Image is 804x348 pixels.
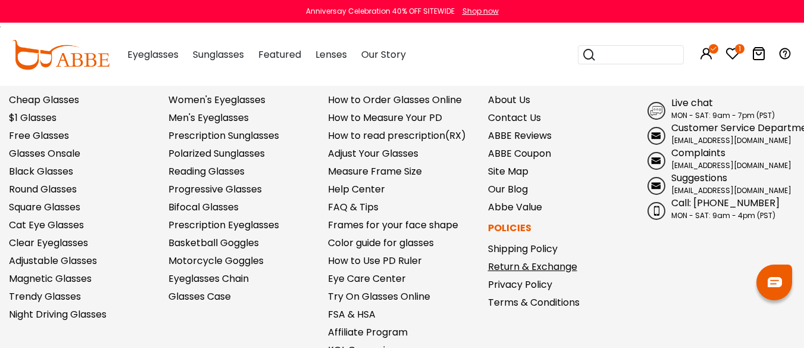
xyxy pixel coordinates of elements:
[328,164,422,178] a: Measure Frame Size
[462,6,499,17] div: Shop now
[168,164,245,178] a: Reading Glasses
[9,200,80,214] a: Square Glasses
[647,96,795,121] a: Live chat MON - SAT: 9am - 7pm (PST)
[9,93,79,107] a: Cheap Glasses
[647,171,795,196] a: Suggestions [EMAIL_ADDRESS][DOMAIN_NAME]
[9,254,97,268] a: Adjustable Glasses
[488,182,528,196] a: Our Blog
[328,325,408,339] a: Affiliate Program
[9,182,77,196] a: Round Glasses
[328,290,430,303] a: Try On Glasses Online
[328,272,406,285] a: Eye Care Center
[488,296,580,309] a: Terms & Conditions
[328,254,422,268] a: How to Use PD Ruler
[328,236,434,250] a: Color guide for glasses
[768,277,782,287] img: chat
[9,218,84,232] a: Cat Eye Glasses
[168,93,265,107] a: Women's Eyeglasses
[9,290,81,303] a: Trendy Glasses
[488,164,528,178] a: Site Map
[168,147,265,160] a: Polarized Sunglasses
[456,6,499,16] a: Shop now
[328,218,458,232] a: Frames for your face shape
[9,307,107,321] a: Night Driving Glasses
[9,236,88,250] a: Clear Eyeglasses
[9,111,57,125] a: $1 Glasses
[193,48,244,61] span: Sunglasses
[647,196,795,221] a: Call: [PHONE_NUMBER] MON - SAT: 9am - 4pm (PST)
[361,48,406,61] span: Our Story
[488,129,552,142] a: ABBE Reviews
[9,164,73,178] a: Black Glasses
[671,146,725,160] span: Complaints
[328,147,418,160] a: Adjust Your Glasses
[168,272,249,285] a: Eyeglasses Chain
[306,6,455,17] div: Anniversay Celebration 40% OFF SITEWIDE
[168,182,262,196] a: Progressive Glasses
[488,221,636,235] p: Policies
[9,129,69,142] a: Free Glasses
[647,121,795,146] a: Customer Service Department [EMAIL_ADDRESS][DOMAIN_NAME]
[725,49,740,63] a: 1
[671,210,775,220] span: MON - SAT: 9am - 4pm (PST)
[168,200,239,214] a: Bifocal Glasses
[671,110,775,120] span: MON - SAT: 9am - 7pm (PST)
[168,111,249,125] a: Men's Eyeglasses
[488,111,541,125] a: Contact Us
[671,196,780,210] span: Call: [PHONE_NUMBER]
[488,260,577,274] a: Return & Exchange
[328,111,442,125] a: How to Measure Your PD
[671,135,792,145] span: [EMAIL_ADDRESS][DOMAIN_NAME]
[168,129,279,142] a: Prescription Sunglasses
[9,272,92,285] a: Magnetic Glasses
[12,40,110,70] img: abbeglasses.com
[488,278,552,291] a: Privacy Policy
[168,236,259,250] a: Basketball Goggles
[671,96,713,110] span: Live chat
[488,93,530,107] a: About Us
[168,218,279,232] a: Prescription Eyeglasses
[488,147,551,160] a: ABBE Coupon
[168,290,231,303] a: Glasses Case
[671,160,792,170] span: [EMAIL_ADDRESS][DOMAIN_NAME]
[647,146,795,171] a: Complaints [EMAIL_ADDRESS][DOMAIN_NAME]
[328,129,466,142] a: How to read prescription(RX)
[9,147,80,160] a: Glasses Onsale
[258,48,301,61] span: Featured
[328,182,385,196] a: Help Center
[488,200,542,214] a: Abbe Value
[168,254,264,268] a: Motorcycle Goggles
[328,93,462,107] a: How to Order Glasses Online
[328,200,378,214] a: FAQ & Tips
[127,48,179,61] span: Eyeglasses
[488,242,558,256] a: Shipping Policy
[328,307,376,321] a: FSA & HSA
[671,185,792,195] span: [EMAIL_ADDRESS][DOMAIN_NAME]
[671,171,727,185] span: Suggestions
[735,44,744,54] i: 1
[315,48,347,61] span: Lenses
